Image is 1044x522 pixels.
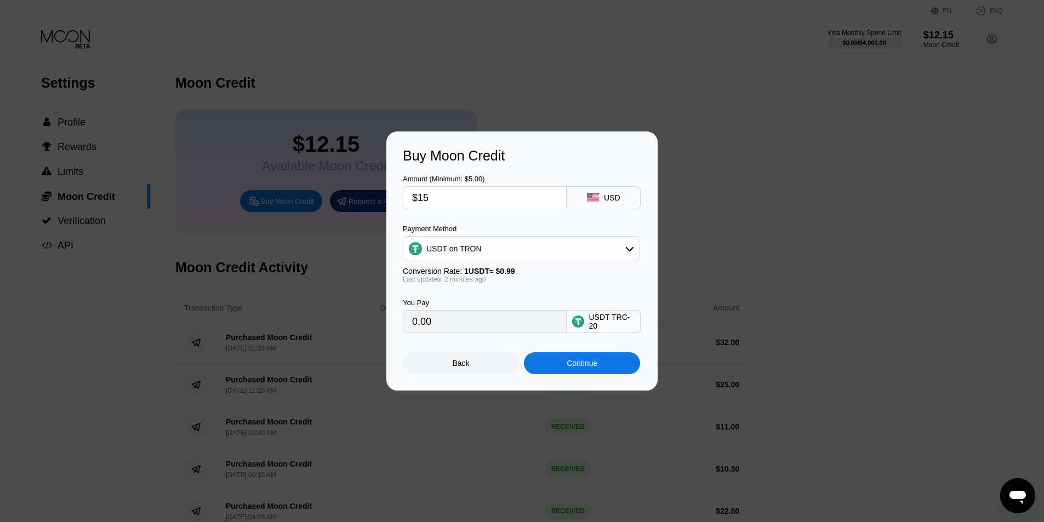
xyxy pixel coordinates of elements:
[453,359,470,368] div: Back
[403,299,567,307] div: You Pay
[426,244,482,253] div: USDT on TRON
[464,267,515,276] span: 1 USDT ≈ $0.99
[524,352,640,374] div: Continue
[403,225,640,233] div: Payment Method
[403,352,519,374] div: Back
[403,267,640,276] div: Conversion Rate:
[403,175,567,183] div: Amount (Minimum: $5.00)
[403,238,640,260] div: USDT on TRON
[412,187,557,209] input: $0.00
[403,276,640,283] div: Last updated: 2 minutes ago
[604,193,620,202] div: USD
[403,148,641,164] div: Buy Moon Credit
[1000,478,1035,513] iframe: Кнопка запуска окна обмена сообщениями
[589,313,635,330] div: USDT TRC-20
[567,359,597,368] div: Continue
